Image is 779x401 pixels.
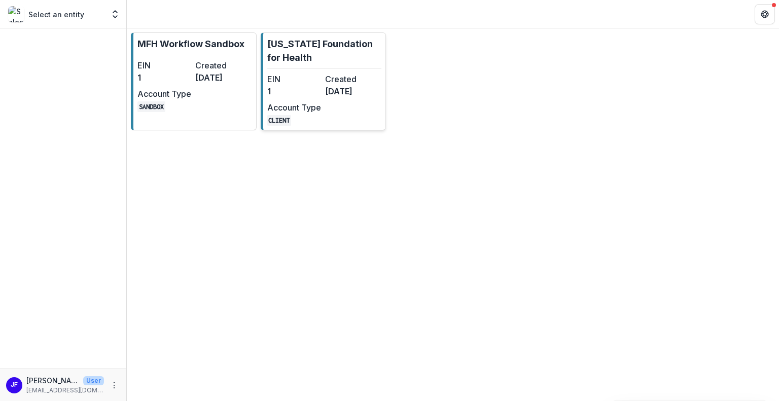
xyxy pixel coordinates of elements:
[137,37,244,51] p: MFH Workflow Sandbox
[28,9,84,20] p: Select an entity
[131,32,257,130] a: MFH Workflow SandboxEIN1Created[DATE]Account TypeSANDBOX
[137,59,191,71] dt: EIN
[26,386,104,395] p: [EMAIL_ADDRESS][DOMAIN_NAME]
[108,379,120,391] button: More
[108,4,122,24] button: Open entity switcher
[8,6,24,22] img: Select an entity
[137,88,191,100] dt: Account Type
[755,4,775,24] button: Get Help
[195,59,249,71] dt: Created
[26,375,79,386] p: [PERSON_NAME]
[261,32,386,130] a: [US_STATE] Foundation for HealthEIN1Created[DATE]Account TypeCLIENT
[83,376,104,385] p: User
[11,382,18,388] div: Jean Freeman-Crawford
[267,101,321,114] dt: Account Type
[137,71,191,84] dd: 1
[267,115,292,126] code: CLIENT
[267,73,321,85] dt: EIN
[267,85,321,97] dd: 1
[325,85,379,97] dd: [DATE]
[325,73,379,85] dt: Created
[267,37,382,64] p: [US_STATE] Foundation for Health
[137,101,165,112] code: SANDBOX
[195,71,249,84] dd: [DATE]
